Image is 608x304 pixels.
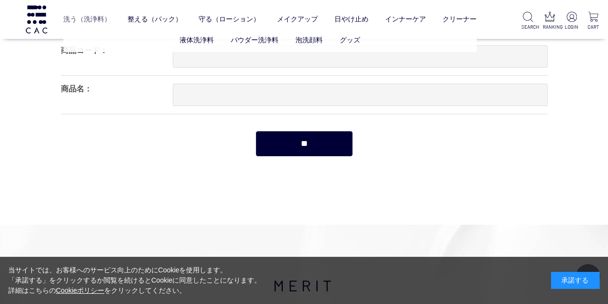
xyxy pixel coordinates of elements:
[231,36,278,44] a: パウダー洗浄料
[199,7,260,31] a: 守る（ローション）
[295,36,323,44] a: 泡洗顔料
[8,265,261,296] div: 当サイトでは、お客様へのサービス向上のためにCookieを使用します。 「承諾する」をクリックするか閲覧を続けるとCookieに同意したことになります。 詳細はこちらの をクリックしてください。
[586,23,600,31] p: CART
[24,5,49,33] img: logo
[543,23,557,31] p: RANKING
[63,7,111,31] a: 洗う（洗浄料）
[543,12,557,31] a: RANKING
[565,12,579,31] a: LOGIN
[334,7,368,31] a: 日やけ止め
[277,7,318,31] a: メイクアップ
[521,12,535,31] a: SEARCH
[521,23,535,31] p: SEARCH
[442,7,477,31] a: クリーナー
[61,46,108,54] label: 商品コード：
[56,286,105,294] a: Cookieポリシー
[128,7,182,31] a: 整える（パック）
[385,7,426,31] a: インナーケア
[551,272,600,289] div: 承諾する
[340,36,360,44] a: グッズ
[61,85,92,93] label: 商品名：
[180,36,214,44] a: 液体洗浄料
[586,12,600,31] a: CART
[565,23,579,31] p: LOGIN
